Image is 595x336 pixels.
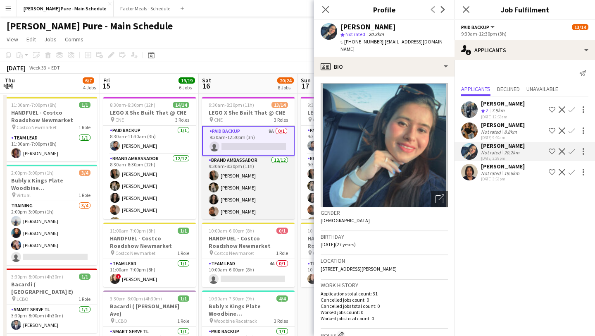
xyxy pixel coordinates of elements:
[116,274,121,279] span: !
[301,97,393,219] app-job-card: 9:30am-8:30pm (11h)14/14LEGO X She Built That @ CNE CNE3 RolesPaid Backup1/19:30am-12:30pm (3h)[P...
[301,126,393,154] app-card-role: Paid Backup1/19:30am-12:30pm (3h)[PERSON_NAME]
[461,24,496,30] button: Paid Backup
[321,209,448,216] h3: Gender
[5,305,97,333] app-card-role: Smart Serve TL1/13:30pm-8:00pm (4h30m)[PERSON_NAME]
[461,86,490,92] span: Applicants
[321,290,448,297] p: Applications total count: 31
[178,77,195,84] span: 19/19
[3,34,21,45] a: View
[115,117,124,123] span: CNE
[321,217,370,223] span: [DEMOGRAPHIC_DATA]
[202,235,295,250] h3: HANDFUEL - Costco Roadshow Newmarket
[321,257,448,264] h3: Location
[367,31,386,37] span: 20.2km
[276,228,288,234] span: 0/1
[201,81,211,91] span: 16
[11,274,63,280] span: 3:30pm-8:00pm (4h30m)
[313,250,353,256] span: Costco Newmarket
[178,295,189,302] span: 1/1
[497,86,520,92] span: Declined
[83,77,94,84] span: 6/7
[202,223,295,287] app-job-card: 10:00am-6:00pm (8h)0/1HANDFUEL - Costco Roadshow Newmarket Costco Newmarket1 RoleTeam Lead4A0/110...
[65,36,83,43] span: Comms
[110,102,155,108] span: 8:30am-8:30pm (12h)
[209,102,254,108] span: 9:30am-8:30pm (11h)
[340,38,445,52] span: | [EMAIL_ADDRESS][DOMAIN_NAME]
[202,259,295,287] app-card-role: Team Lead4A0/110:00am-6:00pm (8h)
[103,97,196,219] div: 8:30am-8:30pm (12h)14/14LEGO X She Built That @ CNE CNE3 RolesPaid Backup1/18:30am-11:30am (3h)[P...
[17,0,114,17] button: [PERSON_NAME] Pure - Main Schedule
[79,296,90,302] span: 1 Role
[345,31,365,37] span: Not rated
[321,233,448,240] h3: Birthday
[5,77,15,84] span: Thu
[313,117,321,123] span: CNE
[314,274,319,279] span: !
[202,77,211,84] span: Sat
[5,177,97,192] h3: Bubly x Kings Plate Woodbine [GEOGRAPHIC_DATA]
[178,228,189,234] span: 1/1
[277,77,294,84] span: 20/24
[115,318,127,324] span: LCBO
[461,24,489,30] span: Paid Backup
[103,223,196,287] app-job-card: 11:00am-7:00pm (8h)1/1HANDFUEL - Costco Roadshow Newmarket Costco Newmarket1 RoleTeam Lead1/111:0...
[5,133,97,161] app-card-role: Team Lead1/111:00am-7:00pm (8h)[PERSON_NAME]
[301,223,393,287] app-job-card: 10:00am-6:00pm (8h)1/1HANDFUEL - Costco Roadshow Newmarket Costco Newmarket1 RoleTeam Lead1/110:0...
[102,81,110,91] span: 15
[110,228,155,234] span: 11:00am-7:00pm (8h)
[455,40,595,60] div: Applicants
[17,124,57,130] span: Costco Newmarket
[502,170,521,176] div: 19.6km
[83,84,96,91] div: 4 Jobs
[321,281,448,289] h3: Work history
[314,4,455,15] h3: Profile
[79,274,90,280] span: 1/1
[321,297,448,303] p: Cancelled jobs count: 0
[17,192,31,198] span: Virtual
[276,295,288,302] span: 4/4
[481,121,525,129] div: [PERSON_NAME]
[202,109,295,116] h3: LEGO X She Built That @ CNE
[177,318,189,324] span: 1 Role
[5,165,97,265] div: 2:00pm-3:00pm (1h)3/4Bubly x Kings Plate Woodbine [GEOGRAPHIC_DATA] Virtual1 RoleTraining3/42:00p...
[481,114,525,120] div: [DATE] 12:53am
[7,20,173,32] h1: [PERSON_NAME] Pure - Main Schedule
[307,102,353,108] span: 9:30am-8:30pm (11h)
[431,191,448,207] div: Open photos pop-in
[278,84,293,91] div: 8 Jobs
[301,77,311,84] span: Sun
[502,129,519,135] div: 8.8km
[321,241,356,247] span: [DATE] (27 years)
[11,170,54,176] span: 2:00pm-3:00pm (1h)
[321,315,448,322] p: Worked jobs total count: 0
[572,24,588,30] span: 13/14
[27,65,48,71] span: Week 33
[11,102,57,108] span: 11:00am-7:00pm (8h)
[461,31,588,37] div: 9:30am-12:30pm (3h)
[175,117,189,123] span: 3 Roles
[301,109,393,116] h3: LEGO X She Built That @ CNE
[276,250,288,256] span: 1 Role
[274,117,288,123] span: 3 Roles
[103,77,110,84] span: Fri
[202,97,295,219] app-job-card: 9:30am-8:30pm (11h)13/14LEGO X She Built That @ CNE CNE3 RolesPaid Backup9A0/19:30am-12:30pm (3h)...
[481,156,525,161] div: [DATE] 2:38pm
[103,302,196,317] h3: Bacardi ( [PERSON_NAME] Ave)
[340,23,396,31] div: [PERSON_NAME]
[179,84,195,91] div: 6 Jobs
[110,295,162,302] span: 3:30pm-8:00pm (4h30m)
[481,135,525,140] div: [DATE] 9:40am
[5,201,97,265] app-card-role: Training3/42:00pm-3:00pm (1h)[PERSON_NAME][PERSON_NAME][PERSON_NAME]
[274,318,288,324] span: 3 Roles
[301,235,393,250] h3: HANDFUEL - Costco Roadshow Newmarket
[202,126,295,156] app-card-role: Paid Backup9A0/19:30am-12:30pm (3h)
[307,228,353,234] span: 10:00am-6:00pm (8h)
[41,34,60,45] a: Jobs
[321,309,448,315] p: Worked jobs count: 0
[79,102,90,108] span: 1/1
[502,149,521,156] div: 20.2km
[455,4,595,15] h3: Job Fulfilment
[486,107,488,113] span: 2
[202,156,295,316] app-card-role: Brand Ambassador12/129:30am-8:30pm (11h)[PERSON_NAME][PERSON_NAME][PERSON_NAME][PERSON_NAME]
